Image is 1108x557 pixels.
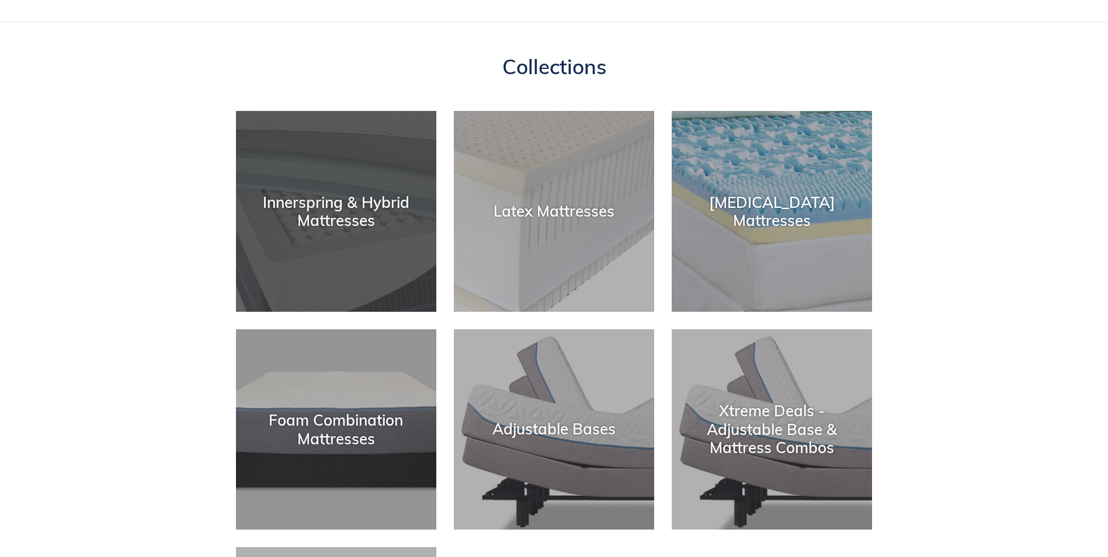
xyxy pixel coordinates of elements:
div: Xtreme Deals - Adjustable Base & Mattress Combos [672,402,872,457]
a: Adjustable Bases [454,329,654,530]
div: Adjustable Bases [454,420,654,438]
a: Latex Mattresses [454,111,654,311]
a: Xtreme Deals - Adjustable Base & Mattress Combos [672,329,872,530]
h1: Collections [236,54,873,79]
a: Foam Combination Mattresses [236,329,436,530]
div: Latex Mattresses [454,203,654,221]
div: Foam Combination Mattresses [236,411,436,447]
div: Innerspring & Hybrid Mattresses [236,193,436,229]
a: Innerspring & Hybrid Mattresses [236,111,436,311]
div: [MEDICAL_DATA] Mattresses [672,193,872,229]
a: [MEDICAL_DATA] Mattresses [672,111,872,311]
